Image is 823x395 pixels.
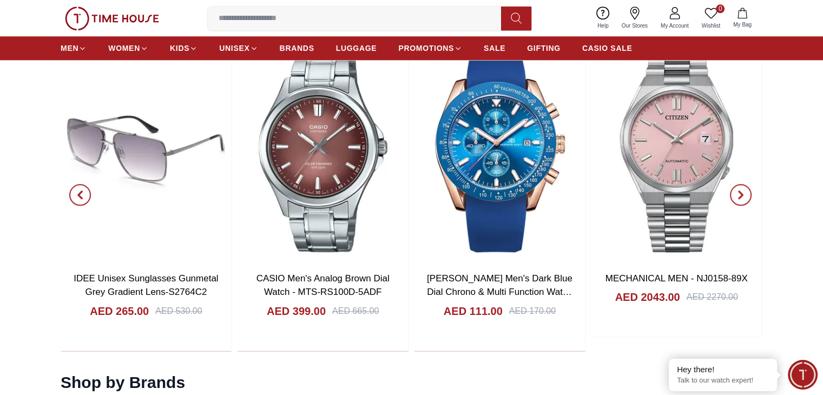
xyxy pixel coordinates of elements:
[155,305,202,318] div: AED 530.00
[108,43,140,54] span: WOMEN
[61,38,87,58] a: MEN
[484,43,505,54] span: SALE
[605,273,748,284] a: MECHANICAL MEN - NJ0158-89X
[65,6,159,30] img: ...
[398,38,462,58] a: PROMOTIONS
[238,38,409,262] img: CASIO Men's Analog Brown Dial Watch - MTS-RS100D-5ADF
[61,373,185,392] h2: Shop by Brands
[414,38,585,262] img: Kenneth Scott Men's Dark Blue Dial Chrono & Multi Function Watch - K23148-RSNN
[615,289,680,305] h4: AED 2043.00
[677,364,769,375] div: Hey there!
[427,273,572,311] a: [PERSON_NAME] Men's Dark Blue Dial Chrono & Multi Function Watch - K23148-RSNN
[280,38,314,58] a: BRANDS
[687,291,738,304] div: AED 2270.00
[219,38,258,58] a: UNISEX
[61,43,78,54] span: MEN
[398,43,454,54] span: PROMOTIONS
[697,22,725,30] span: Wishlist
[219,43,249,54] span: UNISEX
[593,22,613,30] span: Help
[484,38,505,58] a: SALE
[656,22,693,30] span: My Account
[336,43,377,54] span: LUGGAGE
[788,360,818,390] div: Chat Widget
[332,305,379,318] div: AED 665.00
[108,38,148,58] a: WOMEN
[729,21,756,29] span: My Bag
[591,38,762,262] img: MECHANICAL MEN - NJ0158-89X
[170,43,189,54] span: KIDS
[716,4,725,13] span: 0
[61,38,232,262] img: IDEE Unisex Sunglasses Gunmetal Grey Gradient Lens-S2764C2
[170,38,197,58] a: KIDS
[256,273,390,298] a: CASIO Men's Analog Brown Dial Watch - MTS-RS100D-5ADF
[582,38,633,58] a: CASIO SALE
[74,273,218,298] a: IDEE Unisex Sunglasses Gunmetal Grey Gradient Lens-S2764C2
[336,38,377,58] a: LUGGAGE
[267,304,326,319] h4: AED 399.00
[509,305,556,318] div: AED 170.00
[90,304,149,319] h4: AED 265.00
[615,4,654,32] a: Our Stores
[617,22,652,30] span: Our Stores
[695,4,727,32] a: 0Wishlist
[527,43,561,54] span: GIFTING
[280,43,314,54] span: BRANDS
[444,304,503,319] h4: AED 111.00
[582,43,633,54] span: CASIO SALE
[591,4,615,32] a: Help
[677,376,769,385] p: Talk to our watch expert!
[527,38,561,58] a: GIFTING
[727,5,758,31] button: My Bag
